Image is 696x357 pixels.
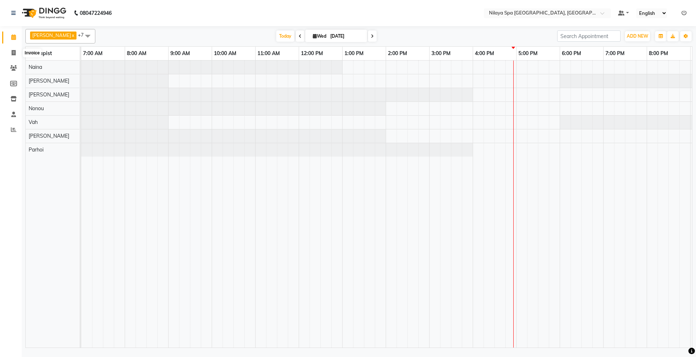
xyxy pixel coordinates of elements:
[32,32,71,38] span: [PERSON_NAME]
[29,146,43,153] span: Parhoi
[29,133,69,139] span: [PERSON_NAME]
[29,78,69,84] span: [PERSON_NAME]
[18,3,68,23] img: logo
[647,48,670,59] a: 8:00 PM
[299,48,325,59] a: 12:00 PM
[560,48,583,59] a: 6:00 PM
[212,48,238,59] a: 10:00 AM
[343,48,365,59] a: 1:00 PM
[169,48,192,59] a: 9:00 AM
[311,33,328,39] span: Wed
[604,48,626,59] a: 7:00 PM
[276,30,294,42] span: Today
[29,91,69,98] span: [PERSON_NAME]
[256,48,282,59] a: 11:00 AM
[517,48,539,59] a: 5:00 PM
[29,64,42,70] span: Naina
[386,48,409,59] a: 2:00 PM
[125,48,148,59] a: 8:00 AM
[29,119,38,125] span: Vah
[557,30,621,42] input: Search Appointment
[23,49,41,58] div: Invoice
[78,32,89,38] span: +7
[29,105,44,112] span: Nonou
[80,3,112,23] b: 08047224946
[81,48,104,59] a: 7:00 AM
[473,48,496,59] a: 4:00 PM
[71,32,74,38] a: x
[625,31,650,41] button: ADD NEW
[328,31,364,42] input: 2025-09-03
[430,48,452,59] a: 3:00 PM
[627,33,648,39] span: ADD NEW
